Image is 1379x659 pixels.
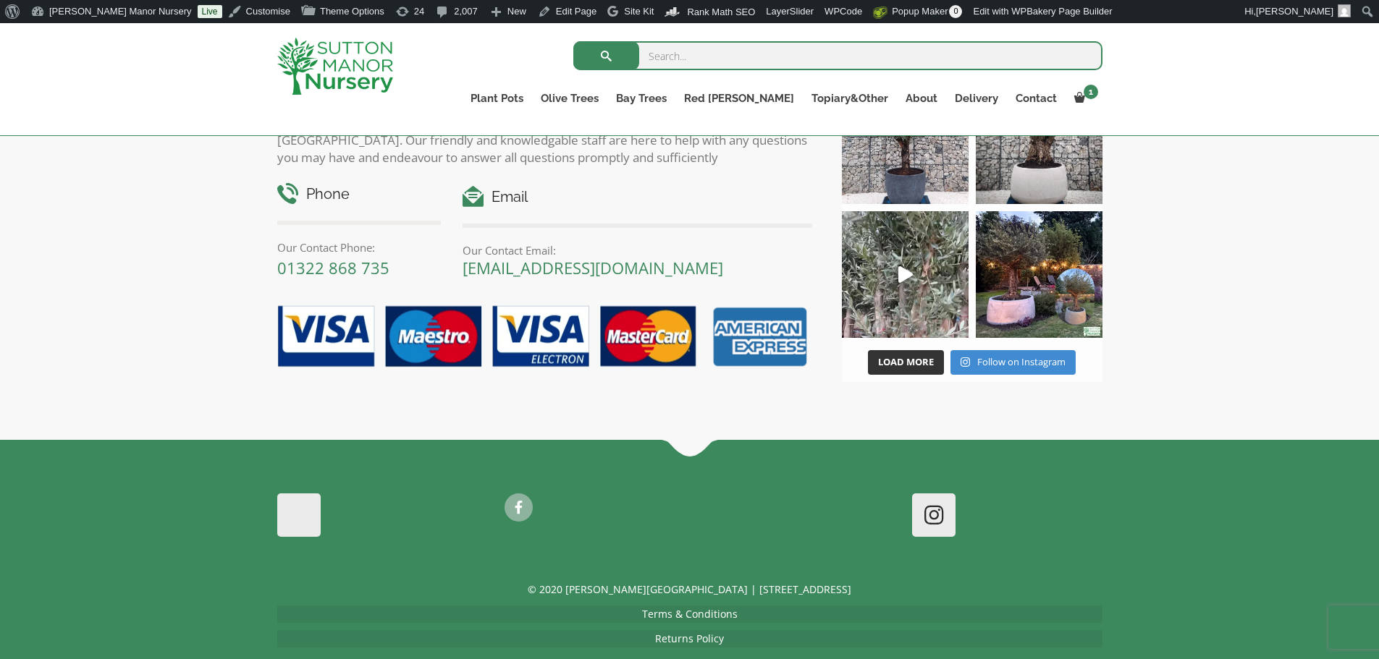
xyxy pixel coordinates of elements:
span: [PERSON_NAME] [1256,6,1333,17]
a: Play [842,211,969,338]
svg: Instagram [961,357,970,367]
a: 1 [1066,88,1102,109]
a: 01322 868 735 [277,257,389,279]
img: Check out this beauty we potted at our nursery today ❤️‍🔥 A huge, ancient gnarled Olive tree plan... [976,77,1102,204]
span: 0 [949,5,962,18]
p: Our Contact Email: [463,242,812,259]
span: Follow on Instagram [977,355,1066,368]
a: [EMAIL_ADDRESS][DOMAIN_NAME] [463,257,723,279]
img: New arrivals Monday morning of beautiful olive trees 🤩🤩 The weather is beautiful this summer, gre... [842,211,969,338]
h4: Email [463,186,812,208]
h4: Phone [277,183,442,205]
img: logo [277,38,393,95]
a: Bay Trees [607,88,675,109]
a: Red [PERSON_NAME] [675,88,803,109]
a: Returns Policy [655,632,724,645]
span: Rank Math SEO [687,7,755,17]
button: Load More [868,350,944,375]
a: Instagram Follow on Instagram [950,350,1076,375]
a: Plant Pots [462,88,532,109]
img: payment-options.png [266,297,813,377]
a: Live [198,5,222,18]
span: Load More [878,355,934,368]
svg: Play [898,266,913,283]
img: “The poetry of nature is never dead” 🪴🫒 A stunning beautiful customer photo has been sent into us... [976,211,1102,338]
a: Delivery [946,88,1007,109]
a: Topiary&Other [803,88,897,109]
p: © 2020 [PERSON_NAME][GEOGRAPHIC_DATA] | [STREET_ADDRESS] [277,581,1102,598]
a: Olive Trees [532,88,607,109]
p: [PERSON_NAME] Manor Nursery aim to make all customers feel at ease when buying from [GEOGRAPHIC_D... [277,114,813,166]
a: About [897,88,946,109]
img: A beautiful multi-stem Spanish Olive tree potted in our luxurious fibre clay pots 😍😍 [842,77,969,204]
span: 1 [1084,85,1098,99]
input: Search... [573,41,1102,70]
p: Our Contact Phone: [277,239,442,256]
span: Site Kit [624,6,654,17]
a: Terms & Conditions [642,607,738,621]
a: Contact [1007,88,1066,109]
